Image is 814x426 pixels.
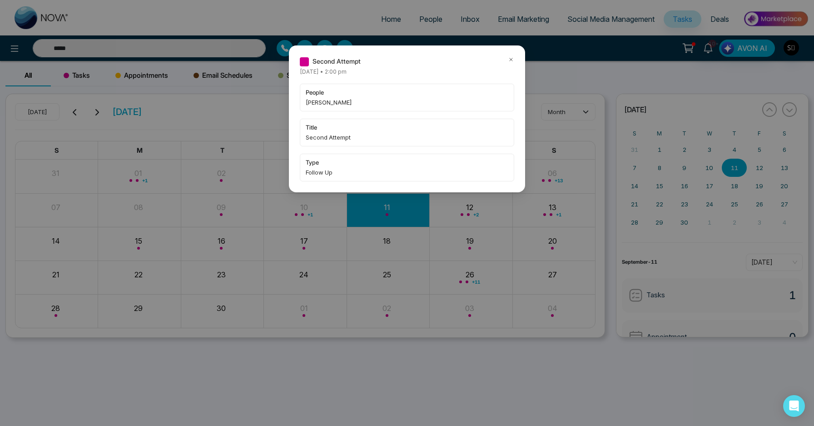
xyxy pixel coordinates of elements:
[300,68,347,75] span: [DATE] • 2:00 pm
[306,123,508,132] span: title
[313,56,361,66] span: Second Attempt
[306,133,508,142] span: Second Attempt
[306,88,508,97] span: people
[306,158,508,167] span: type
[783,395,805,417] div: Open Intercom Messenger
[306,98,508,107] span: [PERSON_NAME]
[306,168,508,177] span: Follow Up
